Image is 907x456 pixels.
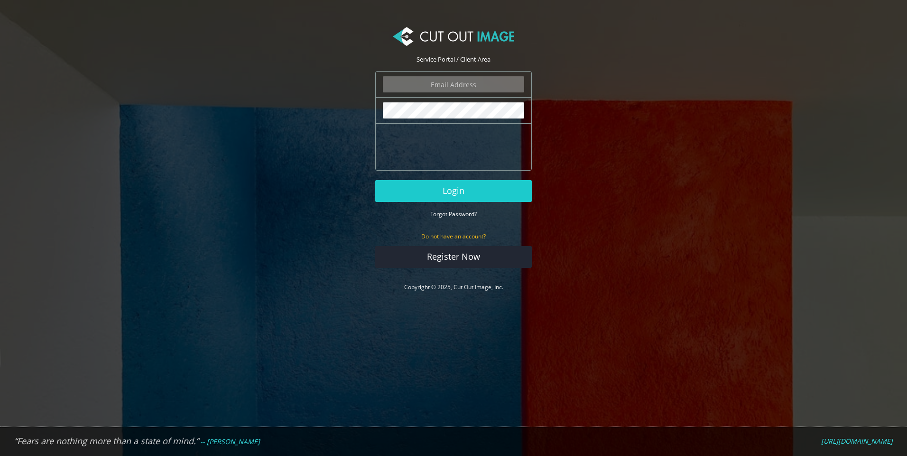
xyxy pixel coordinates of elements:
[375,246,532,268] a: Register Now
[375,180,532,202] button: Login
[404,283,503,291] a: Copyright © 2025, Cut Out Image, Inc.
[383,76,524,92] input: Email Address
[421,232,486,240] small: Do not have an account?
[430,210,477,218] a: Forgot Password?
[416,55,491,64] span: Service Portal / Client Area
[383,128,527,165] iframe: reCAPTCHA
[14,435,199,447] em: “Fears are nothing more than a state of mind.”
[393,27,514,46] img: Cut Out Image
[821,437,893,446] a: [URL][DOMAIN_NAME]
[200,437,260,446] em: -- [PERSON_NAME]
